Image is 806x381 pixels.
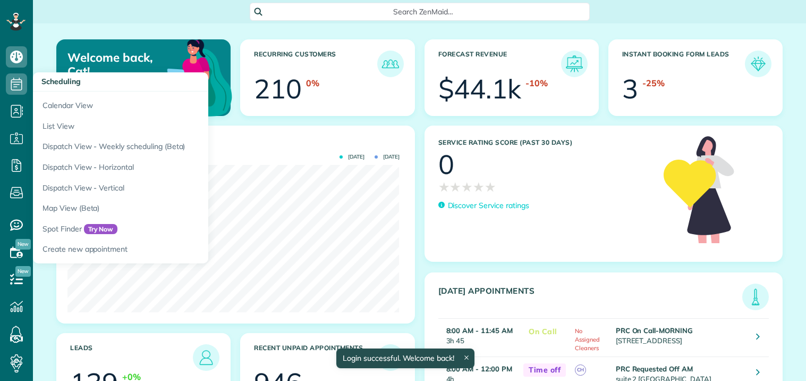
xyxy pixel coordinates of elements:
a: Create new appointment [33,239,299,263]
strong: 8:00 AM - 11:45 AM [446,326,513,335]
span: Time off [523,363,566,377]
h3: [DATE] Appointments [438,286,743,310]
strong: PRC Requested Off AM [616,365,693,373]
img: icon_form_leads-04211a6a04a5b2264e4ee56bc0799ec3eb69b7e499cbb523a139df1d13a81ae0.png [748,53,769,74]
span: CH [575,365,586,376]
a: Discover Service ratings [438,200,529,211]
div: 0 [438,151,454,178]
a: Spot FinderTry Now [33,219,299,239]
img: icon_leads-1bed01f49abd5b7fead27621c3d59655bb73ed531f8eeb49469d10e621d6b896.png [196,347,217,368]
div: $44.1k [438,76,522,102]
span: Scheduling [41,77,81,86]
p: Discover Service ratings [448,200,529,211]
span: [DATE] [340,154,364,160]
span: New [15,239,31,250]
div: Login successful. Welcome back! [336,349,474,368]
span: ★ [461,178,473,196]
td: 3h 45 [438,318,519,357]
span: ★ [473,178,485,196]
a: Dispatch View - Weekly scheduling (Beta) [33,136,299,157]
h3: Instant Booking Form Leads [622,51,745,77]
span: ★ [449,178,461,196]
img: icon_unpaid_appointments-47b8ce3997adf2238b356f14209ab4cced10bd1f174958f3ca8f1d0dd7fffeee.png [380,347,401,368]
div: -10% [525,77,548,89]
span: [DATE] [375,154,400,160]
img: icon_forecast_revenue-8c13a41c7ed35a8dcfafea3cbb826a0462acb37728057bba2d056411b612bbbe.png [564,53,585,74]
a: Dispatch View - Horizontal [33,157,299,178]
span: Try Now [84,224,118,235]
div: -25% [642,77,665,89]
img: dashboard_welcome-42a62b7d889689a78055ac9021e634bf52bae3f8056760290aed330b23ab8690.png [131,27,234,130]
h3: Service Rating score (past 30 days) [438,139,654,146]
strong: 8:00 AM - 12:00 PM [446,365,512,373]
h3: Forecast Revenue [438,51,561,77]
a: Dispatch View - Vertical [33,178,299,198]
h3: Leads [70,344,193,371]
p: Welcome back, Cat! [67,51,174,79]
div: 0% [306,77,319,89]
div: 3 [622,76,638,102]
a: Calendar View [33,92,299,116]
img: icon_recurring_customers-cf858462ba22bcd05b5a5880d41d6543d210077de5bb9ebc9590e49fd87d84ed.png [380,53,401,74]
span: ★ [438,178,450,196]
img: icon_todays_appointments-901f7ab196bb0bea1936b74009e4eb5ffbc2d2711fa7634e0d609ed5ef32b18b.png [745,286,766,308]
a: Map View (Beta) [33,198,299,219]
span: No Assigned Cleaners [575,327,600,352]
strong: PRC On Call-MORNING [616,326,693,335]
div: 210 [254,76,302,102]
span: New [15,266,31,277]
span: On Call [523,325,563,338]
h3: Recent unpaid appointments [254,344,377,371]
td: [STREET_ADDRESS] [613,318,749,357]
a: List View [33,116,299,137]
span: ★ [485,178,496,196]
h3: Recurring Customers [254,51,377,77]
h3: Actual Revenue this month [70,139,404,149]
